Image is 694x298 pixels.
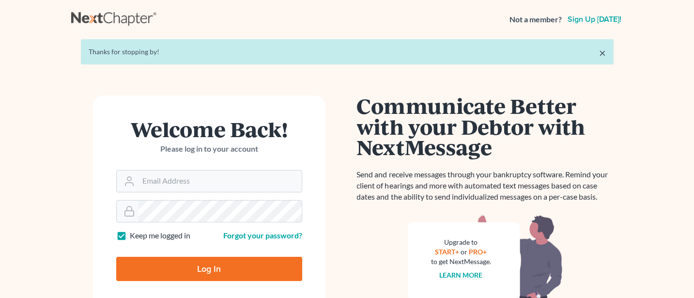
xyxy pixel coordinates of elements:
[89,47,606,57] div: Thanks for stopping by!
[566,16,623,23] a: Sign up [DATE]!
[139,171,302,192] input: Email Address
[461,248,467,256] span: or
[130,230,190,241] label: Keep me logged in
[469,248,487,256] a: PRO+
[431,237,491,247] div: Upgrade to
[223,231,302,240] a: Forgot your password?
[357,95,614,157] h1: Communicate Better with your Debtor with NextMessage
[116,119,302,140] h1: Welcome Back!
[357,169,614,203] p: Send and receive messages through your bankruptcy software. Remind your client of hearings and mo...
[439,271,482,279] a: Learn more
[116,257,302,281] input: Log In
[431,257,491,267] div: to get NextMessage.
[509,14,562,25] strong: Not a member?
[435,248,459,256] a: START+
[116,143,302,155] p: Please log in to your account
[599,47,606,59] a: ×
